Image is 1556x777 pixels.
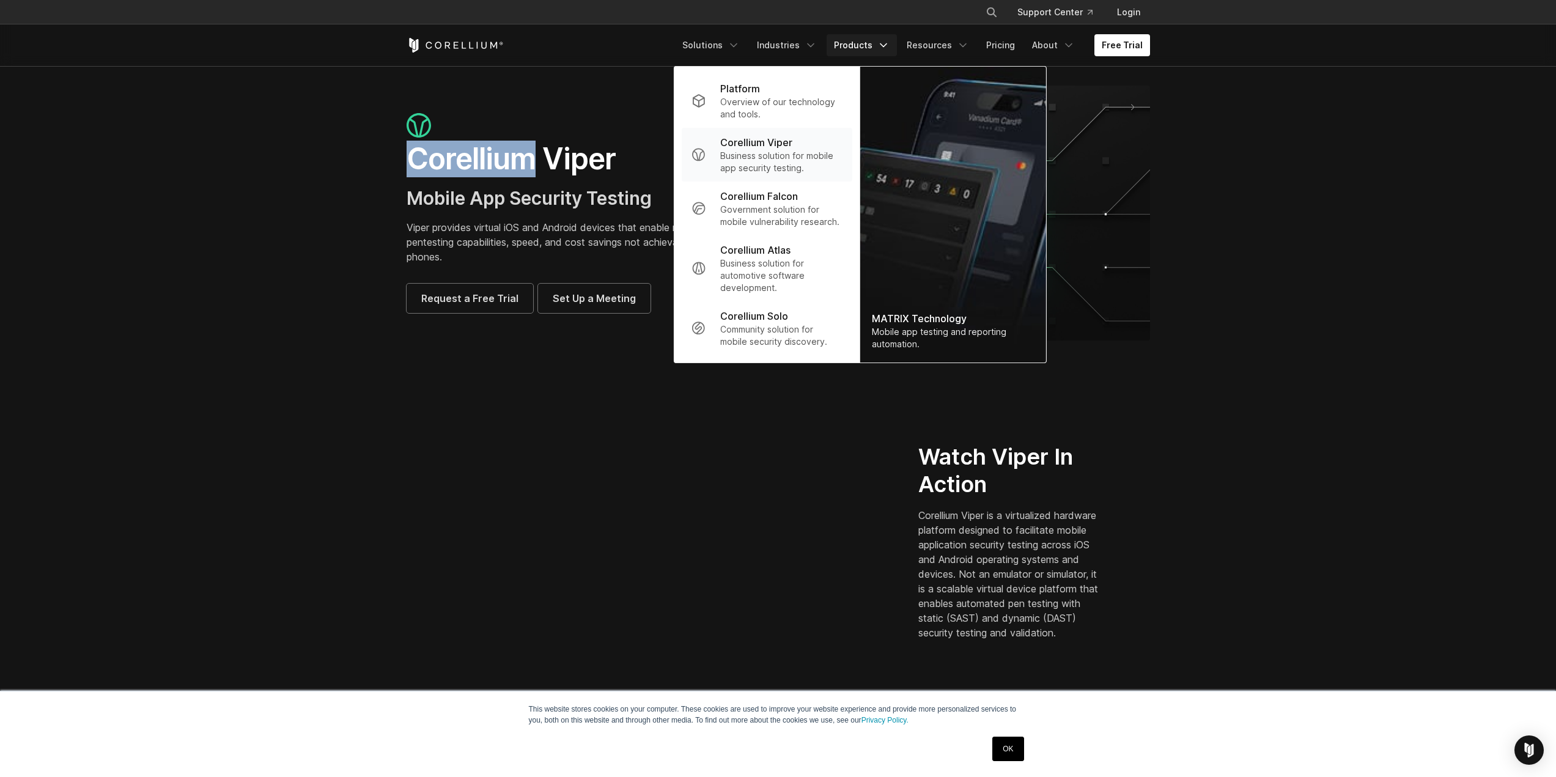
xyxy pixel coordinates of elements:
a: Corellium Falcon Government solution for mobile vulnerability research. [681,182,852,235]
p: Viper provides virtual iOS and Android devices that enable mobile app pentesting capabilities, sp... [407,220,766,264]
a: Corellium Atlas Business solution for automotive software development. [681,235,852,301]
a: Privacy Policy. [861,716,909,724]
a: Solutions [675,34,747,56]
a: Resources [899,34,976,56]
div: Mobile app testing and reporting automation. [872,326,1033,350]
span: Request a Free Trial [421,291,518,306]
a: Corellium Solo Community solution for mobile security discovery. [681,301,852,355]
img: Matrix_WebNav_1x [860,67,1045,363]
p: Corellium Viper [720,135,792,150]
p: Platform [720,81,760,96]
a: Corellium Home [407,38,504,53]
a: Corellium Viper Business solution for mobile app security testing. [681,128,852,182]
a: Platform Overview of our technology and tools. [681,74,852,128]
p: Community solution for mobile security discovery. [720,323,842,348]
p: This website stores cookies on your computer. These cookies are used to improve your website expe... [529,704,1028,726]
span: Set Up a Meeting [553,291,636,306]
p: Overview of our technology and tools. [720,96,842,120]
button: Search [981,1,1003,23]
div: MATRIX Technology [872,311,1033,326]
a: Request a Free Trial [407,284,533,313]
p: Corellium Viper is a virtualized hardware platform designed to facilitate mobile application secu... [918,508,1104,640]
div: Navigation Menu [971,1,1150,23]
h2: Watch Viper In Action [918,443,1104,498]
a: Login [1107,1,1150,23]
p: Corellium Atlas [720,243,791,257]
a: Free Trial [1094,34,1150,56]
p: Corellium Solo [720,309,788,323]
a: OK [992,737,1023,761]
a: Products [827,34,897,56]
p: Business solution for automotive software development. [720,257,842,294]
span: Mobile App Security Testing [407,187,652,209]
div: Open Intercom Messenger [1514,735,1544,765]
a: Set Up a Meeting [538,284,651,313]
h1: Corellium Viper [407,141,766,177]
p: Business solution for mobile app security testing. [720,150,842,174]
a: Industries [750,34,824,56]
div: Navigation Menu [675,34,1150,56]
a: Support Center [1008,1,1102,23]
p: Corellium Falcon [720,189,798,204]
a: MATRIX Technology Mobile app testing and reporting automation. [860,67,1045,363]
a: Pricing [979,34,1022,56]
p: Government solution for mobile vulnerability research. [720,204,842,228]
img: viper_icon_large [407,113,431,138]
a: About [1025,34,1082,56]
